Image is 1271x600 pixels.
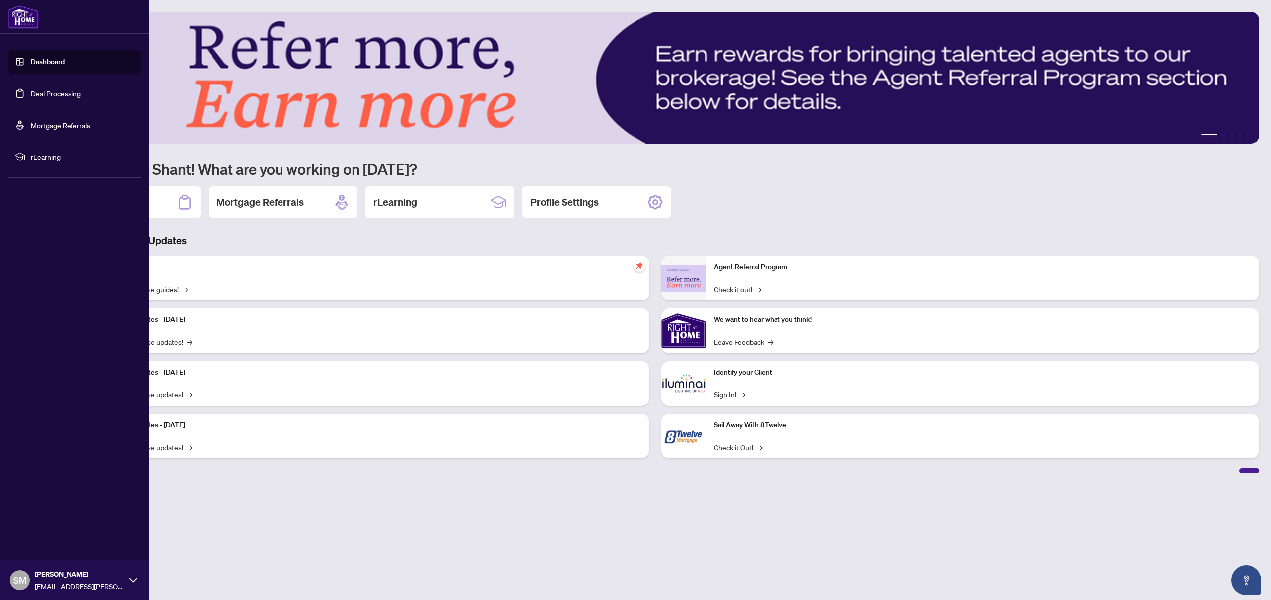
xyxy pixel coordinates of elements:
[104,262,641,273] p: Self-Help
[35,581,124,592] span: [EMAIL_ADDRESS][PERSON_NAME][DOMAIN_NAME]
[8,5,39,29] img: logo
[530,195,599,209] h2: Profile Settings
[661,308,706,353] img: We want to hear what you think!
[183,284,188,295] span: →
[1245,134,1249,138] button: 5
[52,12,1259,144] img: Slide 0
[740,389,745,400] span: →
[768,336,773,347] span: →
[216,195,304,209] h2: Mortgage Referrals
[187,442,192,452] span: →
[1229,134,1233,138] button: 3
[1237,134,1241,138] button: 4
[1201,134,1217,138] button: 1
[31,121,90,130] a: Mortgage Referrals
[104,314,641,325] p: Platform Updates - [DATE]
[373,195,417,209] h2: rLearning
[187,336,192,347] span: →
[52,159,1259,178] h1: Welcome back Shant! What are you working on [DATE]?
[31,57,65,66] a: Dashboard
[35,569,124,580] span: [PERSON_NAME]
[714,442,762,452] a: Check it Out!→
[714,389,745,400] a: Sign In!→
[714,262,1251,273] p: Agent Referral Program
[714,367,1251,378] p: Identify your Client
[661,414,706,458] img: Sail Away With 8Twelve
[52,234,1259,248] h3: Brokerage & Industry Updates
[756,284,761,295] span: →
[714,314,1251,325] p: We want to hear what you think!
[1231,565,1261,595] button: Open asap
[661,265,706,292] img: Agent Referral Program
[634,260,645,272] span: pushpin
[757,442,762,452] span: →
[1221,134,1225,138] button: 2
[714,336,773,347] a: Leave Feedback→
[714,420,1251,431] p: Sail Away With 8Twelve
[661,361,706,406] img: Identify your Client
[104,367,641,378] p: Platform Updates - [DATE]
[13,573,26,587] span: SM
[31,89,81,98] a: Deal Processing
[104,420,641,431] p: Platform Updates - [DATE]
[187,389,192,400] span: →
[714,284,761,295] a: Check it out!→
[31,151,134,162] span: rLearning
